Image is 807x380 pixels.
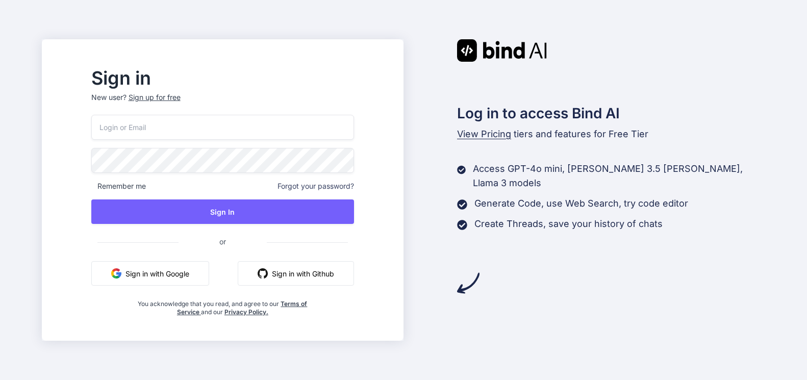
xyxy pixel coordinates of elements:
[179,229,267,254] span: or
[91,70,354,86] h2: Sign in
[91,115,354,140] input: Login or Email
[474,196,688,211] p: Generate Code, use Web Search, try code editor
[224,308,268,316] a: Privacy Policy.
[457,39,547,62] img: Bind AI logo
[238,261,354,286] button: Sign in with Github
[258,268,268,278] img: github
[457,127,765,141] p: tiers and features for Free Tier
[91,261,209,286] button: Sign in with Google
[111,268,121,278] img: google
[278,181,354,191] span: Forgot your password?
[474,217,663,231] p: Create Threads, save your history of chats
[457,129,511,139] span: View Pricing
[135,294,311,316] div: You acknowledge that you read, and agree to our and our
[473,162,765,190] p: Access GPT-4o mini, [PERSON_NAME] 3.5 [PERSON_NAME], Llama 3 models
[177,300,308,316] a: Terms of Service
[457,103,765,124] h2: Log in to access Bind AI
[91,199,354,224] button: Sign In
[457,272,480,294] img: arrow
[91,92,354,115] p: New user?
[91,181,146,191] span: Remember me
[129,92,181,103] div: Sign up for free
